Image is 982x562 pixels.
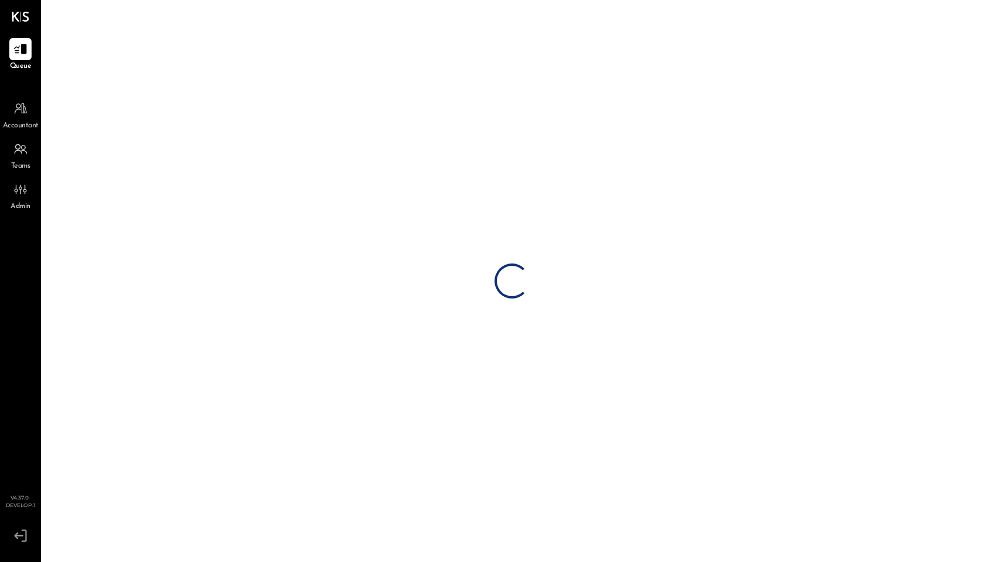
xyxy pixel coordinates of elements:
a: Accountant [1,98,40,131]
a: Queue [1,38,40,72]
span: Teams [11,161,30,172]
span: Admin [11,202,30,212]
a: Teams [1,138,40,172]
span: Accountant [3,121,39,131]
a: Admin [1,178,40,212]
span: Queue [10,61,32,72]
